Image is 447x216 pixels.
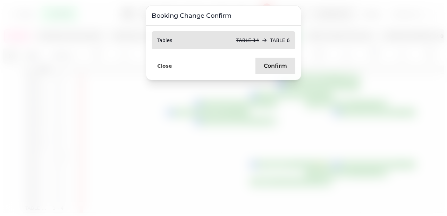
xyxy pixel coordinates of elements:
h3: Booking Change Confirm [152,11,295,20]
span: Close [157,64,172,68]
button: Confirm [255,58,295,74]
p: TABLE 6 [270,37,290,44]
p: Tables [157,37,172,44]
button: Close [152,61,178,70]
p: TABLE 14 [236,37,259,44]
span: Confirm [264,63,287,69]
